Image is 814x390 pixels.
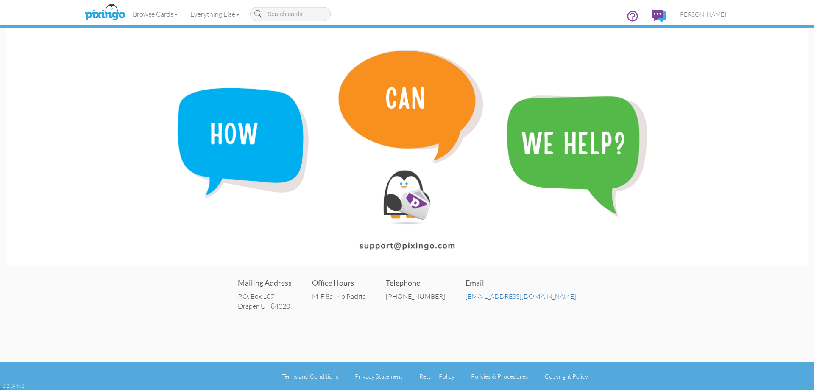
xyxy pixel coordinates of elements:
[238,279,292,287] h4: Mailing Address
[419,373,454,380] a: Return Policy
[355,373,402,380] a: Privacy Statement
[238,292,292,311] address: P.O. Box 107 Draper, UT 84020
[126,3,184,25] a: Browse Cards
[6,28,808,266] img: contact-banner.png
[386,292,445,301] div: [PHONE_NUMBER]
[471,373,528,380] a: Policies & Procedures
[83,2,128,23] img: pixingo logo
[466,279,576,287] h4: Email
[2,382,24,390] div: 2.2.0-462
[545,373,588,380] a: Copyright Policy
[386,279,445,287] h4: Telephone
[250,7,331,21] input: Search cards
[282,373,338,380] a: Terms and Conditions
[312,279,365,287] h4: Office Hours
[184,3,246,25] a: Everything Else
[672,3,733,25] a: [PERSON_NAME]
[652,10,666,22] img: comments.svg
[678,11,726,18] span: [PERSON_NAME]
[466,292,576,300] a: [EMAIL_ADDRESS][DOMAIN_NAME]
[312,292,365,301] div: M-F 8a - 4p Pacific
